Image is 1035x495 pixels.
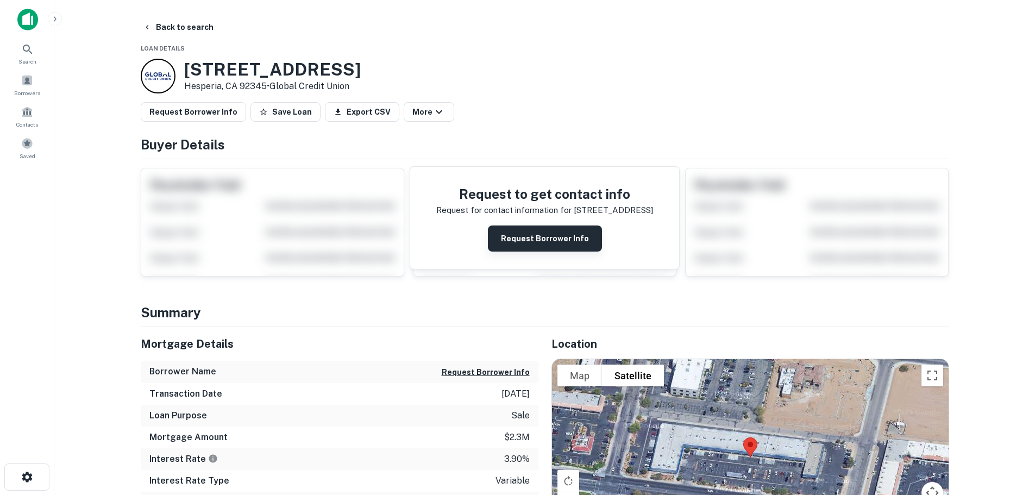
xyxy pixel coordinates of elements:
button: Request Borrower Info [442,366,530,379]
h5: Mortgage Details [141,336,538,352]
button: Request Borrower Info [488,225,602,252]
h4: Summary [141,303,949,322]
iframe: Chat Widget [981,408,1035,460]
h3: [STREET_ADDRESS] [184,59,361,80]
p: Request for contact information for [436,204,572,217]
p: [STREET_ADDRESS] [574,204,653,217]
button: Show satellite imagery [602,365,664,386]
h6: Interest Rate [149,453,218,466]
button: Show street map [557,365,602,386]
p: Hesperia, CA 92345 • [184,80,361,93]
h4: Request to get contact info [436,184,653,204]
a: Contacts [3,102,51,131]
button: Export CSV [325,102,399,122]
p: variable [495,474,530,487]
button: Back to search [139,17,218,37]
h6: Borrower Name [149,365,216,378]
a: Saved [3,133,51,162]
a: Search [3,39,51,68]
span: Loan Details [141,45,185,52]
button: More [404,102,454,122]
h5: Location [551,336,949,352]
button: Toggle fullscreen view [921,365,943,386]
span: Contacts [16,120,38,129]
a: Borrowers [3,70,51,99]
img: capitalize-icon.png [17,9,38,30]
svg: The interest rates displayed on the website are for informational purposes only and may be report... [208,454,218,463]
h6: Transaction Date [149,387,222,400]
h6: Mortgage Amount [149,431,228,444]
button: Request Borrower Info [141,102,246,122]
h6: Loan Purpose [149,409,207,422]
span: Saved [20,152,35,160]
button: Rotate map clockwise [557,470,579,492]
span: Borrowers [14,89,40,97]
h4: Buyer Details [141,135,949,154]
p: 3.90% [504,453,530,466]
p: sale [511,409,530,422]
button: Save Loan [250,102,321,122]
p: $2.3m [504,431,530,444]
a: Global Credit Union [269,81,349,91]
p: [DATE] [501,387,530,400]
h6: Interest Rate Type [149,474,229,487]
span: Search [18,57,36,66]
